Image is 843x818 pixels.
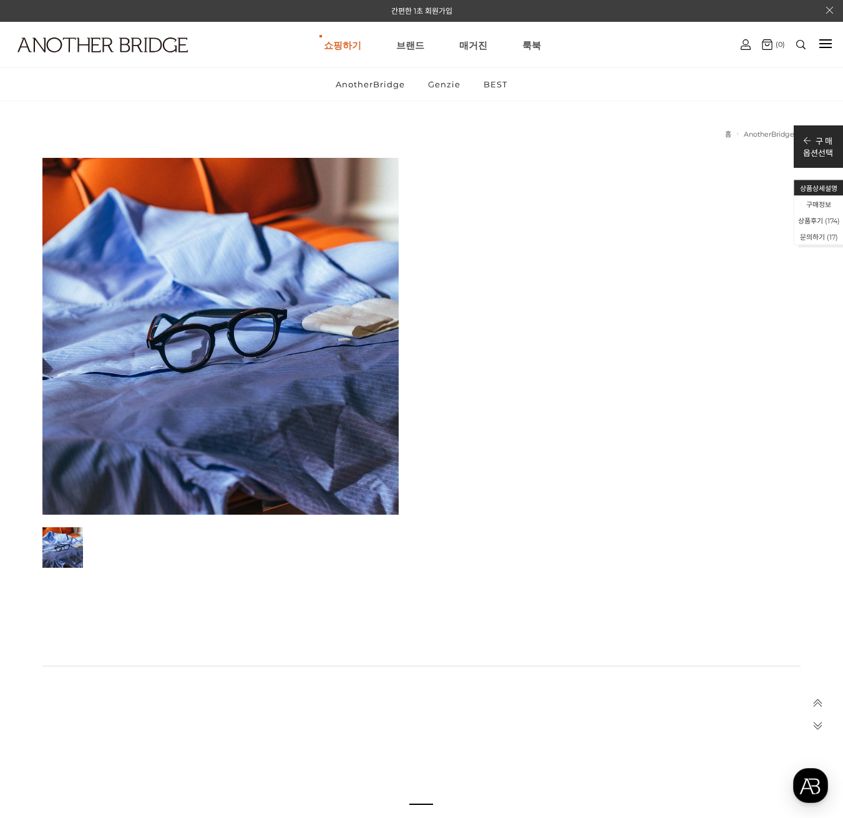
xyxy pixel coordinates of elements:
img: 7e6ff232aebe35997be30ccedceacef4.jpg [42,158,399,515]
img: cart [762,39,772,50]
img: cart [741,39,751,50]
a: 브랜드 [396,22,424,67]
img: search [796,40,806,49]
span: 174 [827,217,837,225]
img: logo [17,37,188,52]
a: 쇼핑하기 [324,22,361,67]
a: AnotherBridge [325,68,416,100]
a: 룩북 [522,22,541,67]
p: 구 매 [803,135,833,147]
a: 간편한 1초 회원가입 [391,6,452,16]
a: BEST [473,68,518,100]
a: AnotherBridge [744,130,794,139]
a: (0) [762,39,785,50]
a: 홈 [725,130,731,139]
span: (0) [772,40,785,49]
img: 7e6ff232aebe35997be30ccedceacef4.jpg [42,527,83,568]
a: 매거진 [459,22,487,67]
a: logo [6,37,133,83]
p: 옵션선택 [803,147,833,158]
a: Genzie [417,68,471,100]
